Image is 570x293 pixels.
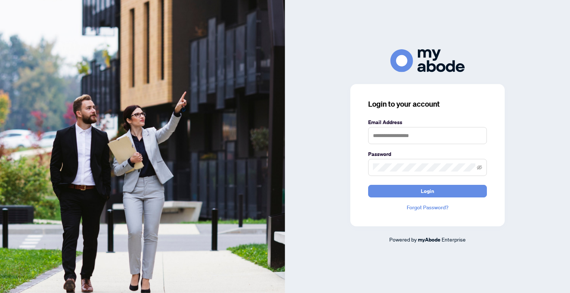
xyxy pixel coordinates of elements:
span: Login [421,185,434,197]
label: Email Address [368,118,487,126]
a: Forgot Password? [368,203,487,212]
span: Enterprise [442,236,466,243]
img: ma-logo [390,49,465,72]
a: myAbode [418,236,440,244]
button: Login [368,185,487,197]
h3: Login to your account [368,99,487,109]
span: Powered by [389,236,417,243]
span: eye-invisible [477,165,482,170]
label: Password [368,150,487,158]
